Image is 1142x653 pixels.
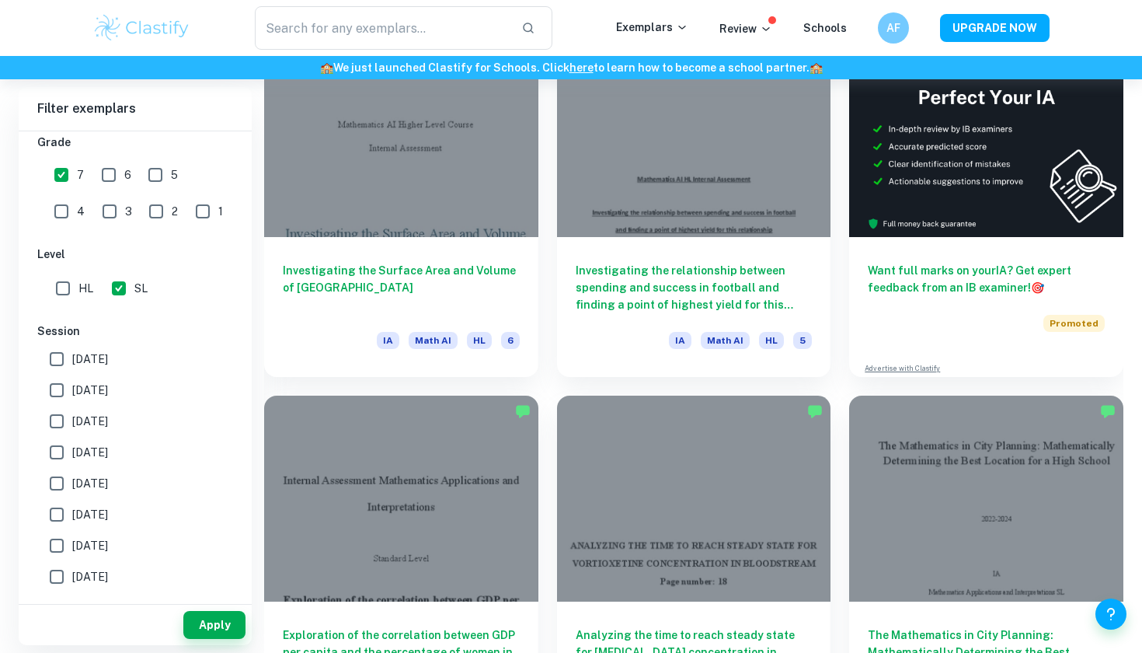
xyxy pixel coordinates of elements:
[72,382,108,399] span: [DATE]
[669,332,691,349] span: IA
[72,506,108,523] span: [DATE]
[515,403,531,419] img: Marked
[557,32,831,377] a: Investigating the relationship between spending and success in football and finding a point of hi...
[759,332,784,349] span: HL
[803,22,847,34] a: Schools
[3,59,1139,76] h6: We just launched Clastify for Schools. Click to learn how to become a school partner.
[255,6,509,50] input: Search for any exemplars...
[124,166,131,183] span: 6
[1095,599,1126,630] button: Help and Feedback
[885,19,903,37] h6: AF
[283,262,520,313] h6: Investigating the Surface Area and Volume of [GEOGRAPHIC_DATA]
[865,363,940,374] a: Advertise with Clastify
[19,87,252,131] h6: Filter exemplars
[72,351,108,368] span: [DATE]
[183,611,245,639] button: Apply
[172,203,178,220] span: 2
[72,475,108,492] span: [DATE]
[849,32,1123,237] img: Thumbnail
[78,280,93,297] span: HL
[878,12,909,44] button: AF
[719,20,772,37] p: Review
[77,203,85,220] span: 4
[125,203,132,220] span: 3
[793,332,812,349] span: 5
[72,444,108,461] span: [DATE]
[616,19,688,36] p: Exemplars
[37,246,233,263] h6: Level
[72,537,108,554] span: [DATE]
[940,14,1050,42] button: UPGRADE NOW
[218,203,223,220] span: 1
[37,134,233,151] h6: Grade
[77,166,84,183] span: 7
[37,323,233,340] h6: Session
[868,262,1105,296] h6: Want full marks on your IA ? Get expert feedback from an IB examiner!
[377,332,399,349] span: IA
[849,32,1123,377] a: Want full marks on yourIA? Get expert feedback from an IB examiner!PromotedAdvertise with Clastify
[467,332,492,349] span: HL
[171,166,178,183] span: 5
[1100,403,1116,419] img: Marked
[576,262,813,313] h6: Investigating the relationship between spending and success in football and finding a point of hi...
[501,332,520,349] span: 6
[409,332,458,349] span: Math AI
[264,32,538,377] a: Investigating the Surface Area and Volume of [GEOGRAPHIC_DATA]IAMath AIHL6
[134,280,148,297] span: SL
[72,413,108,430] span: [DATE]
[92,12,191,44] img: Clastify logo
[320,61,333,74] span: 🏫
[807,403,823,419] img: Marked
[569,61,594,74] a: here
[72,568,108,585] span: [DATE]
[1031,281,1044,294] span: 🎯
[701,332,750,349] span: Math AI
[809,61,823,74] span: 🏫
[1043,315,1105,332] span: Promoted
